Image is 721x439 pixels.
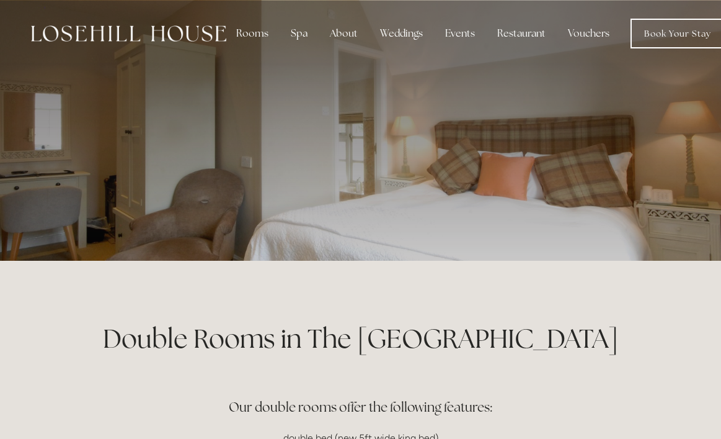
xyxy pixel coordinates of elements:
a: Vouchers [558,21,619,46]
h3: Our double rooms offer the following features: [64,370,657,420]
div: Spa [281,21,317,46]
div: Weddings [370,21,433,46]
img: Losehill House [31,25,226,42]
div: Restaurant [487,21,555,46]
div: About [320,21,368,46]
div: Rooms [226,21,278,46]
h1: Double Rooms in The [GEOGRAPHIC_DATA] [64,320,657,357]
div: Events [435,21,485,46]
